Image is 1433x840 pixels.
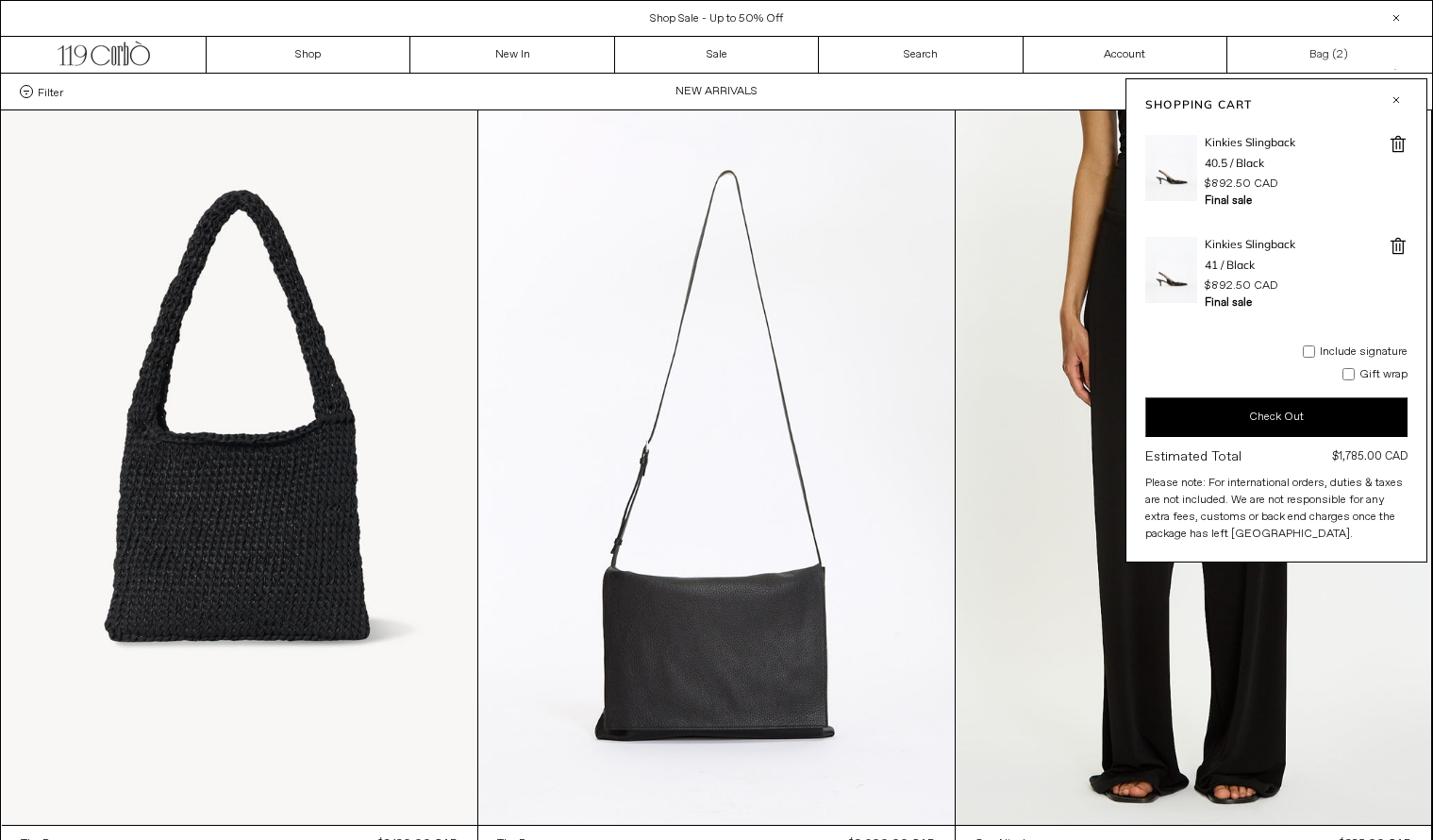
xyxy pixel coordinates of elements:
[2,110,478,825] img: The Row Didon Shoulder Bag in black
[1243,74,1413,109] div: Sort by
[1337,47,1343,62] span: 2
[207,37,410,73] a: Shop
[1337,46,1348,63] span: )
[38,85,63,98] span: Filter
[1024,37,1227,73] a: Account
[478,110,955,825] img: The Row Nan Messenger Bag
[615,37,819,73] a: Sale
[819,37,1023,73] a: Search
[410,37,614,73] a: New In
[1227,37,1431,73] a: Bag ()
[650,11,783,26] a: Shop Sale - Up to 50% Off
[956,110,1432,825] img: One Nineteen Wide Leg Pant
